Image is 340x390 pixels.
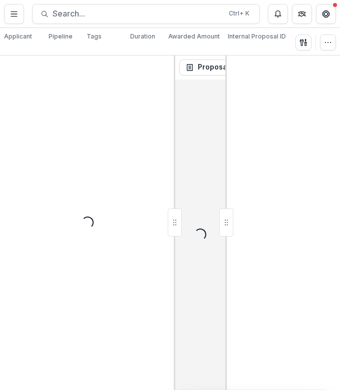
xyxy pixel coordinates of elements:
[49,32,73,41] p: Pipeline
[268,4,288,24] button: Notifications
[316,4,336,24] button: Get Help
[130,32,155,41] p: Duration
[168,32,220,41] p: Awarded Amount
[4,4,24,24] button: Toggle Menu
[228,32,286,41] p: Internal Proposal ID
[179,59,248,75] button: Proposal
[53,9,223,18] span: Search...
[4,32,32,41] p: Applicant
[32,4,260,24] button: Search...
[87,32,102,41] p: Tags
[227,8,251,19] div: Ctrl + K
[292,4,312,24] button: Partners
